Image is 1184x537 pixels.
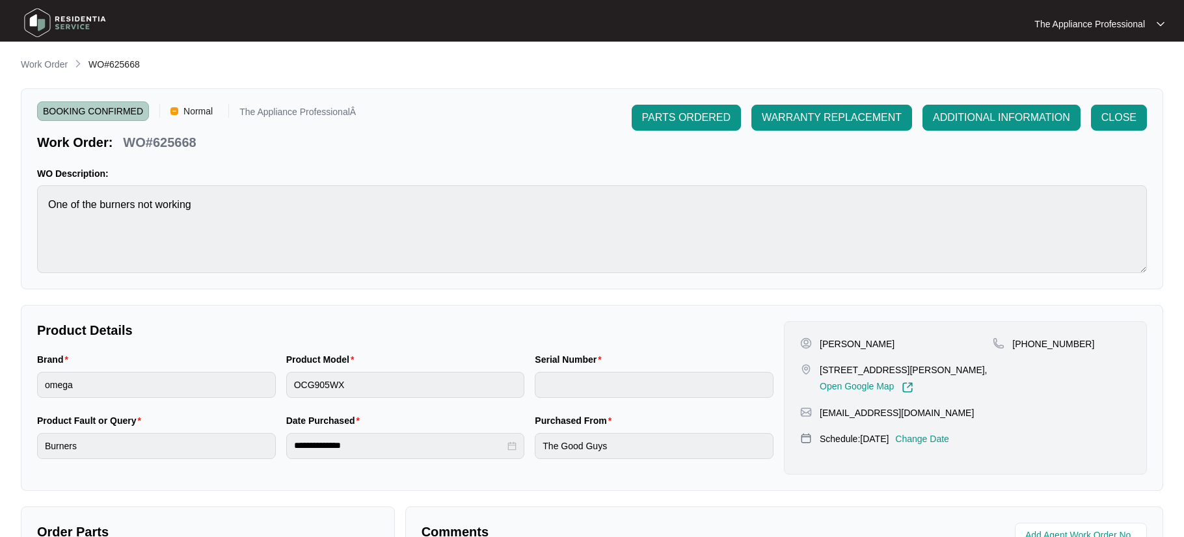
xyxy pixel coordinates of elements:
[37,167,1147,180] p: WO Description:
[1157,21,1164,27] img: dropdown arrow
[762,110,902,125] span: WARRANTY REPLACEMENT
[286,372,525,398] input: Product Model
[1091,105,1147,131] button: CLOSE
[37,372,276,398] input: Brand
[37,185,1147,273] textarea: One of the burners not working
[20,3,111,42] img: residentia service logo
[751,105,912,131] button: WARRANTY REPLACEMENT
[170,107,178,115] img: Vercel Logo
[800,406,812,418] img: map-pin
[37,414,146,427] label: Product Fault or Query
[21,58,68,71] p: Work Order
[922,105,1081,131] button: ADDITIONAL INFORMATION
[1012,337,1094,350] p: [PHONE_NUMBER]
[1101,110,1137,125] span: CLOSE
[178,101,218,121] span: Normal
[294,439,505,452] input: Date Purchased
[535,372,774,398] input: Serial Number
[933,110,1070,125] span: ADDITIONAL INFORMATION
[37,433,276,459] input: Product Fault or Query
[286,353,360,366] label: Product Model
[800,432,812,444] img: map-pin
[239,107,356,121] p: The Appliance ProfessionalÂ
[820,382,913,393] a: Open Google Map
[632,105,741,131] button: PARTS ORDERED
[993,337,1004,349] img: map-pin
[820,406,974,419] p: [EMAIL_ADDRESS][DOMAIN_NAME]
[642,110,731,125] span: PARTS ORDERED
[535,433,774,459] input: Purchased From
[1034,18,1145,31] p: The Appliance Professional
[73,59,83,69] img: chevron-right
[800,337,812,349] img: user-pin
[123,133,196,151] p: WO#625668
[37,353,74,366] label: Brand
[18,58,70,72] a: Work Order
[37,321,774,339] p: Product Details
[820,337,895,350] p: [PERSON_NAME]
[800,363,812,375] img: map-pin
[820,363,988,376] p: [STREET_ADDRESS][PERSON_NAME],
[286,414,365,427] label: Date Purchased
[535,414,617,427] label: Purchased From
[37,133,113,151] p: Work Order:
[535,353,606,366] label: Serial Number
[902,382,913,393] img: Link-External
[895,432,949,445] p: Change Date
[88,59,140,70] span: WO#625668
[820,432,889,445] p: Schedule: [DATE]
[37,101,149,121] span: BOOKING CONFIRMED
